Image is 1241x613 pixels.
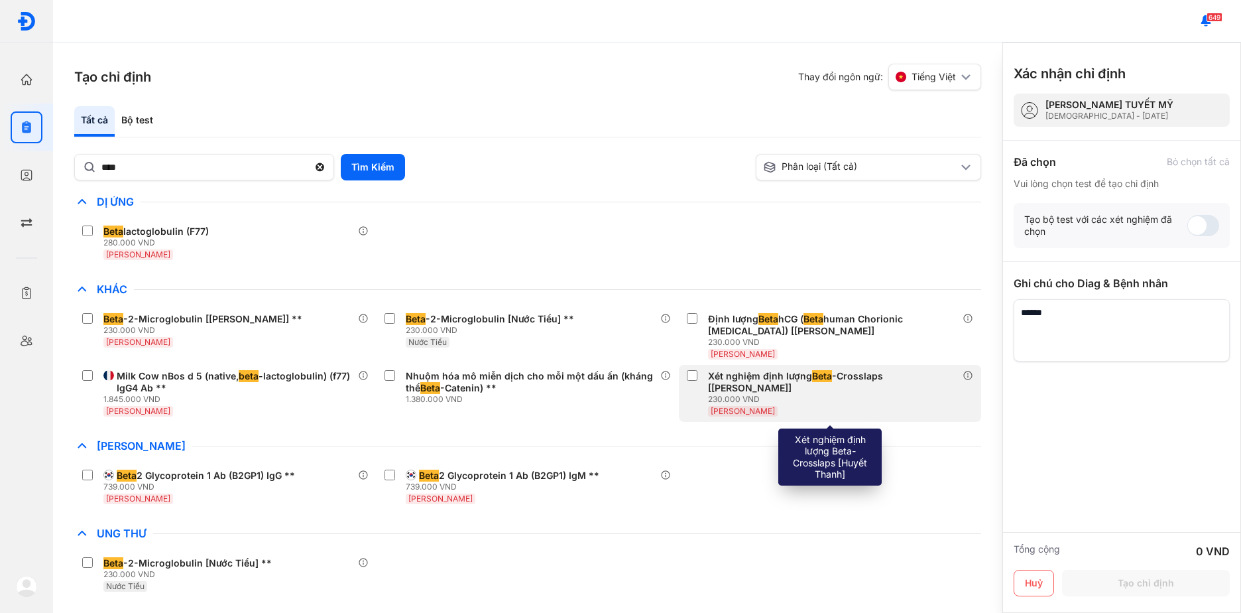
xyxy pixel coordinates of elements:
[106,249,170,259] span: [PERSON_NAME]
[341,154,405,180] button: Tìm Kiếm
[106,581,145,591] span: Nước Tiểu
[711,406,775,416] span: [PERSON_NAME]
[239,370,259,382] span: beta
[103,325,308,336] div: 230.000 VND
[90,439,192,452] span: [PERSON_NAME]
[1014,178,1230,190] div: Vui lòng chọn test để tạo chỉ định
[708,394,963,405] div: 230.000 VND
[1196,543,1230,559] div: 0 VND
[103,394,358,405] div: 1.845.000 VND
[406,394,660,405] div: 1.380.000 VND
[103,238,214,248] div: 280.000 VND
[1014,154,1056,170] div: Đã chọn
[115,106,160,137] div: Bộ test
[103,569,277,580] div: 230.000 VND
[106,494,170,504] span: [PERSON_NAME]
[1014,64,1126,83] h3: Xác nhận chỉ định
[17,11,36,31] img: logo
[106,406,170,416] span: [PERSON_NAME]
[90,283,134,296] span: Khác
[1167,156,1230,168] div: Bỏ chọn tất cả
[1062,570,1230,596] button: Tạo chỉ định
[763,161,958,174] div: Phân loại (Tất cả)
[708,370,957,394] div: Xét nghiệm định lượng -Crosslaps [[PERSON_NAME]]
[74,68,151,86] h3: Tạo chỉ định
[106,337,170,347] span: [PERSON_NAME]
[1024,214,1187,238] div: Tạo bộ test với các xét nghiệm đã chọn
[1207,13,1222,22] span: 649
[758,313,778,325] span: Beta
[74,106,115,137] div: Tất cả
[103,226,209,238] div: lactoglobulin (F77)
[90,195,141,208] span: Dị Ứng
[103,226,123,238] span: Beta
[912,71,956,83] span: Tiếng Việt
[1014,543,1060,559] div: Tổng cộng
[406,482,605,492] div: 739.000 VND
[812,370,832,382] span: Beta
[1014,275,1230,291] div: Ghi chú cho Diag & Bệnh nhân
[406,325,579,336] div: 230.000 VND
[103,313,123,325] span: Beta
[708,313,957,337] div: Định lượng hCG ( human Chorionic [MEDICAL_DATA]) [[PERSON_NAME]]
[117,470,137,482] span: Beta
[803,313,823,325] span: Beta
[408,494,473,504] span: [PERSON_NAME]
[90,527,153,540] span: Ung Thư
[103,557,123,569] span: Beta
[419,470,439,482] span: Beta
[117,470,295,482] div: 2 Glycoprotein 1 Ab (B2GP1) IgG **
[103,313,302,325] div: -2-Microglobulin [[PERSON_NAME]] **
[1014,570,1054,596] button: Huỷ
[1045,99,1173,111] div: [PERSON_NAME] TUYẾT MỸ
[103,557,272,569] div: -2-Microglobulin [Nước Tiểu] **
[408,337,447,347] span: Nước Tiểu
[406,370,655,394] div: Nhuộm hóa mô miễn dịch cho mỗi một dấu ấn (kháng thể -Catenin) **
[711,349,775,359] span: [PERSON_NAME]
[16,576,37,597] img: logo
[708,337,963,348] div: 230.000 VND
[798,64,981,90] div: Thay đổi ngôn ngữ:
[406,313,426,325] span: Beta
[103,482,300,492] div: 739.000 VND
[420,382,440,394] span: Beta
[1045,111,1173,121] div: [DEMOGRAPHIC_DATA] - [DATE]
[406,313,574,325] div: -2-Microglobulin [Nước Tiểu] **
[419,470,599,482] div: 2 Glycoprotein 1 Ab (B2GP1) IgM **
[117,370,353,394] div: Milk Cow nBos d 5 (native, -lactoglobulin) (f77) IgG4 Ab **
